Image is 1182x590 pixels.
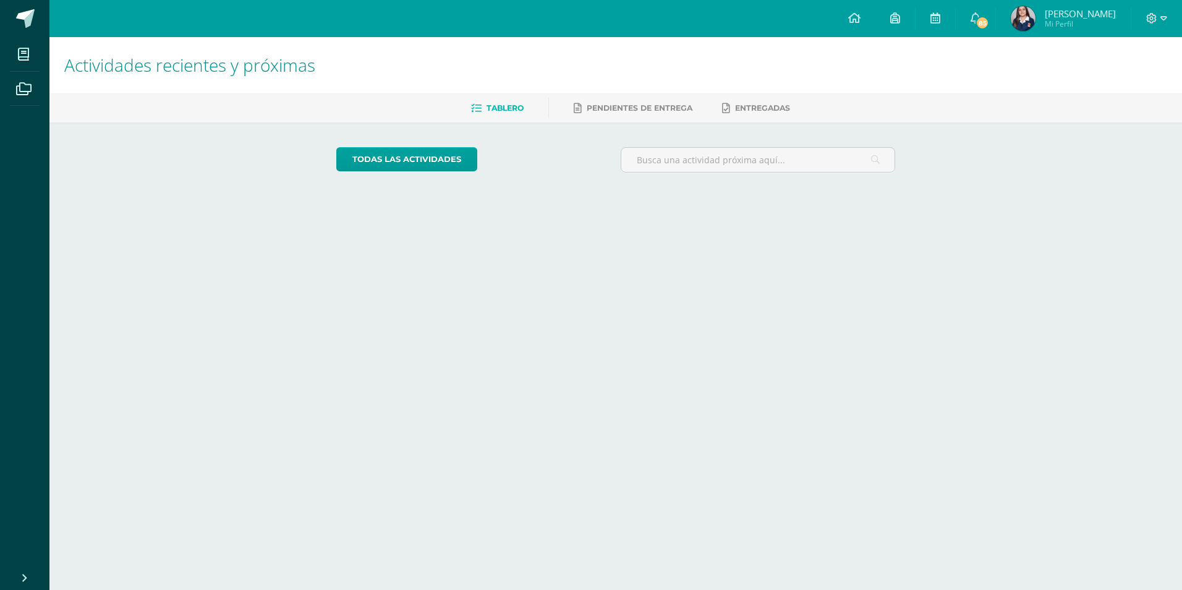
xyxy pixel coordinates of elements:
[722,98,790,118] a: Entregadas
[976,16,989,30] span: 85
[471,98,524,118] a: Tablero
[735,103,790,113] span: Entregadas
[587,103,692,113] span: Pendientes de entrega
[621,148,895,172] input: Busca una actividad próxima aquí...
[64,53,315,77] span: Actividades recientes y próximas
[336,147,477,171] a: todas las Actividades
[1045,7,1116,20] span: [PERSON_NAME]
[574,98,692,118] a: Pendientes de entrega
[1011,6,1035,31] img: 13e3c17cb5eb575941b46924125e50e7.png
[487,103,524,113] span: Tablero
[1045,19,1116,29] span: Mi Perfil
